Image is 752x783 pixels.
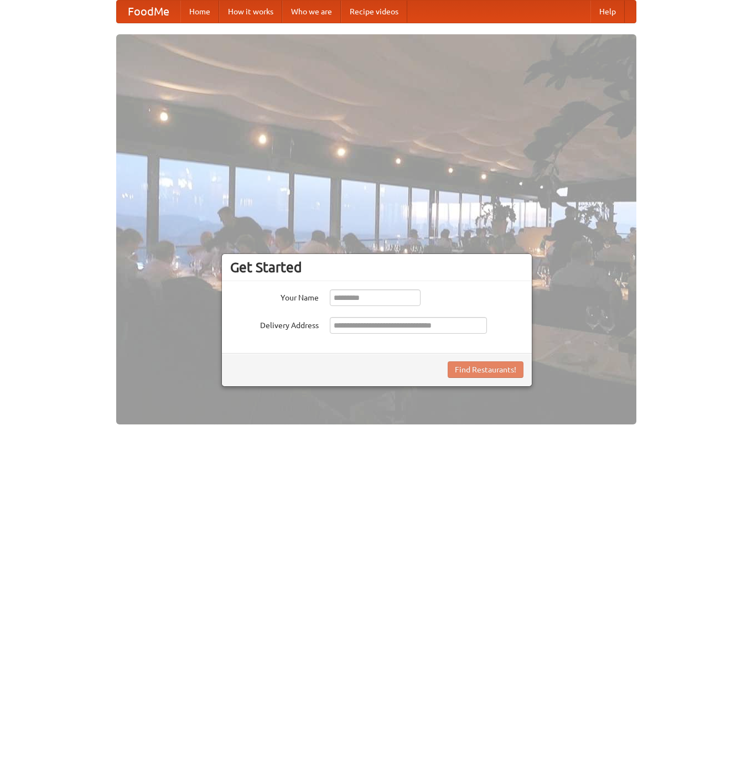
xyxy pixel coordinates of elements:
[230,317,319,331] label: Delivery Address
[448,361,523,378] button: Find Restaurants!
[180,1,219,23] a: Home
[341,1,407,23] a: Recipe videos
[590,1,625,23] a: Help
[219,1,282,23] a: How it works
[117,1,180,23] a: FoodMe
[230,289,319,303] label: Your Name
[230,259,523,276] h3: Get Started
[282,1,341,23] a: Who we are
